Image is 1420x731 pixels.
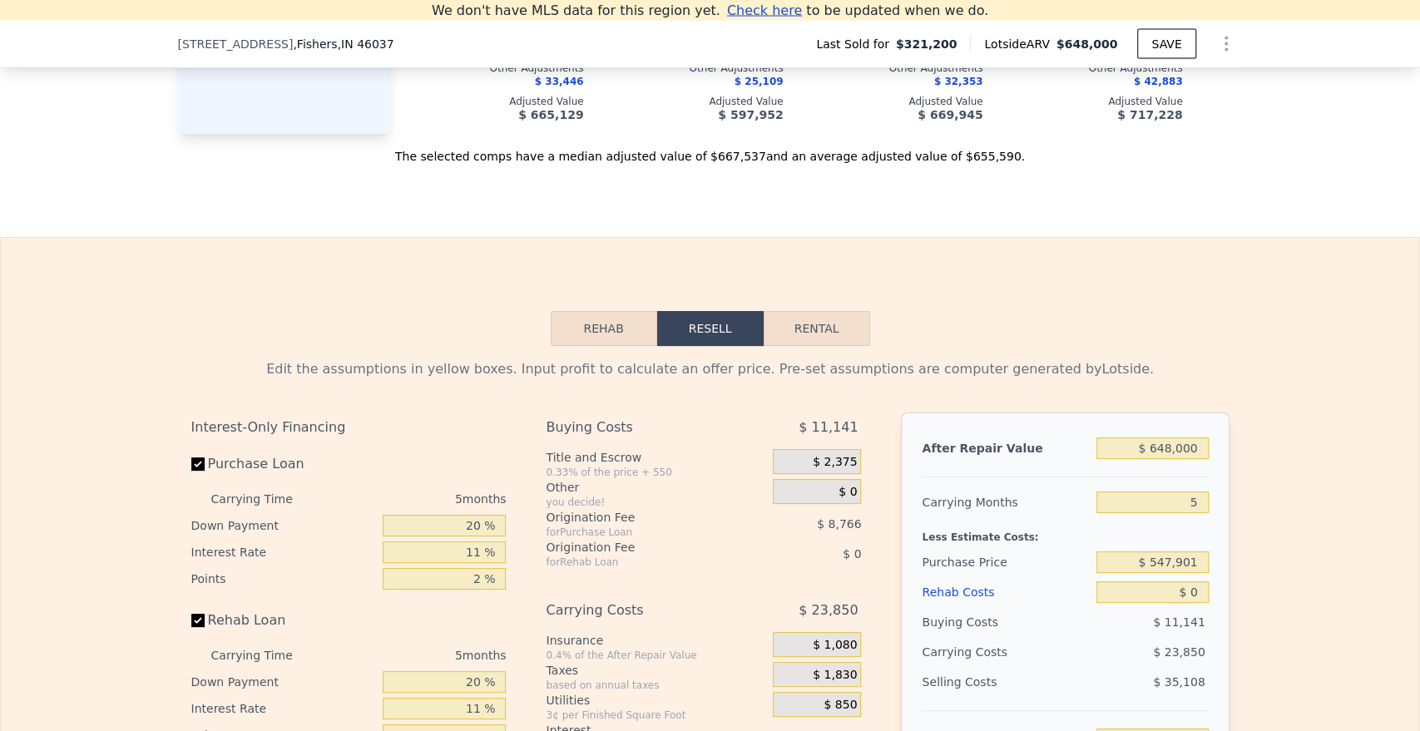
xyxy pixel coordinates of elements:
[918,107,982,121] span: $ 669,945
[546,709,766,722] div: 3¢ per Finished Square Foot
[735,75,784,86] span: $ 25,109
[813,668,857,683] span: $ 1,830
[546,632,766,649] div: Insurance
[1153,645,1205,659] span: $ 23,850
[1134,75,1183,86] span: $ 42,883
[843,547,861,561] span: $ 0
[1210,61,1383,74] div: Other Adjustments
[1010,61,1183,74] div: Other Adjustments
[799,595,858,625] span: $ 23,850
[293,35,393,52] span: , Fishers
[718,107,783,121] span: $ 597,952
[1010,94,1183,107] div: Adjusted Value
[810,61,983,74] div: Other Adjustments
[764,311,870,346] button: Rental
[816,35,896,52] span: Last Sold for
[1210,27,1243,60] button: Show Options
[546,496,766,509] div: you decide!
[191,457,205,471] input: Purchase Loan
[191,359,1230,379] div: Edit the assumptions in yellow boxes. Input profit to calculate an offer price. Pre-set assumptio...
[191,412,507,442] div: Interest-Only Financing
[546,692,766,709] div: Utilities
[727,2,802,17] span: Check here
[191,669,377,695] div: Down Payment
[411,94,584,107] div: Adjusted Value
[896,35,957,52] span: $321,200
[934,75,983,86] span: $ 32,353
[211,642,319,669] div: Carrying Time
[546,412,731,442] div: Buying Costs
[546,539,731,556] div: Origination Fee
[839,485,857,500] span: $ 0
[1117,107,1182,121] span: $ 717,228
[1137,28,1195,58] button: SAVE
[178,35,294,52] span: [STREET_ADDRESS]
[922,487,1090,517] div: Carrying Months
[178,134,1243,164] div: The selected comps have a median adjusted value of $667,537 and an average adjusted value of $655...
[191,614,205,627] input: Rehab Loan
[922,667,1090,697] div: Selling Costs
[1210,94,1383,107] div: Adjusted Value
[546,649,766,662] div: 0.4% of the After Repair Value
[611,94,784,107] div: Adjusted Value
[922,547,1090,577] div: Purchase Price
[546,509,731,526] div: Origination Fee
[657,311,764,346] button: Resell
[191,566,377,592] div: Points
[810,94,983,107] div: Adjusted Value
[817,517,861,531] span: $ 8,766
[922,637,1026,667] div: Carrying Costs
[338,37,394,50] span: , IN 46037
[191,695,377,722] div: Interest Rate
[326,486,507,512] div: 5 months
[535,75,584,86] span: $ 33,446
[546,662,766,679] div: Taxes
[546,679,766,692] div: based on annual taxes
[922,607,1090,637] div: Buying Costs
[191,605,377,635] label: Rehab Loan
[813,455,857,470] span: $ 2,375
[813,638,857,653] span: $ 1,080
[799,412,858,442] span: $ 11,141
[191,539,377,566] div: Interest Rate
[518,107,583,121] span: $ 665,129
[546,556,731,569] div: for Rehab Loan
[546,466,766,479] div: 0.33% of the price + 550
[326,642,507,669] div: 5 months
[984,35,1056,52] span: Lotside ARV
[211,486,319,512] div: Carrying Time
[922,517,1208,547] div: Less Estimate Costs:
[922,433,1090,463] div: After Repair Value
[922,577,1090,607] div: Rehab Costs
[546,479,766,496] div: Other
[191,512,377,539] div: Down Payment
[611,61,784,74] div: Other Adjustments
[546,595,731,625] div: Carrying Costs
[411,61,584,74] div: Other Adjustments
[1153,615,1205,629] span: $ 11,141
[546,526,731,539] div: for Purchase Loan
[1153,675,1205,689] span: $ 35,108
[824,698,857,713] span: $ 850
[551,311,657,346] button: Rehab
[1056,37,1118,50] span: $648,000
[191,449,377,479] label: Purchase Loan
[546,449,766,466] div: Title and Escrow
